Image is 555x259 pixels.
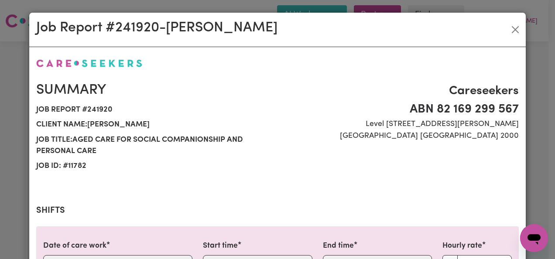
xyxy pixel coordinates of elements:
h2: Summary [36,82,272,99]
span: ABN 82 169 299 567 [283,100,519,119]
span: Job title: Aged Care for Social Companionship and Personal Care [36,133,272,159]
label: Date of care work [43,240,106,252]
h2: Shifts [36,205,519,216]
span: Job report # 241920 [36,102,272,117]
label: End time [323,240,354,252]
span: Level [STREET_ADDRESS][PERSON_NAME] [283,119,519,130]
img: Careseekers logo [36,59,142,67]
button: Close [508,23,522,37]
label: Hourly rate [442,240,482,252]
span: Careseekers [283,82,519,100]
iframe: Button to launch messaging window [520,224,548,252]
label: Start time [203,240,238,252]
span: [GEOGRAPHIC_DATA] [GEOGRAPHIC_DATA] 2000 [283,130,519,142]
h2: Job Report # 241920 - [PERSON_NAME] [36,20,277,36]
span: Job ID: # 11782 [36,159,272,174]
span: Client name: [PERSON_NAME] [36,117,272,132]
